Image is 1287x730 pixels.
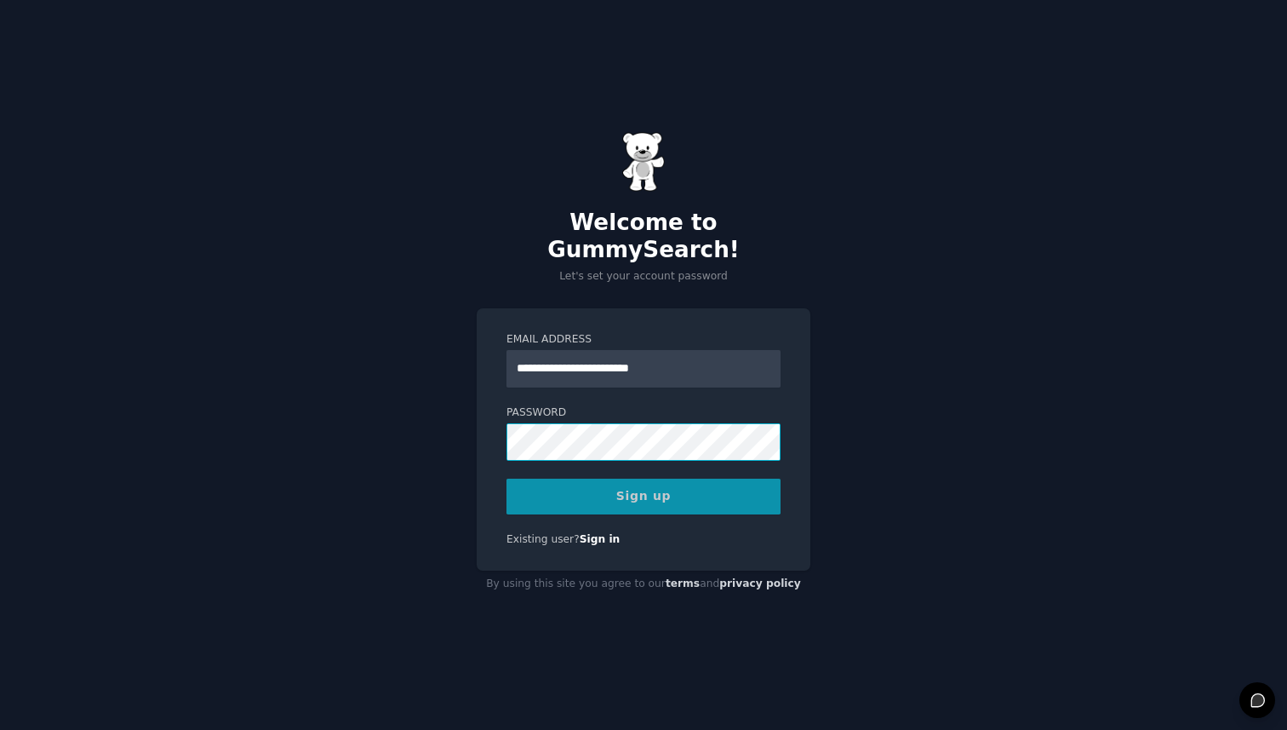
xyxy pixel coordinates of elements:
h2: Welcome to GummySearch! [477,210,810,263]
label: Email Address [506,332,781,348]
label: Password [506,405,781,421]
div: By using this site you agree to our and [477,571,810,598]
span: Existing user? [506,533,580,545]
img: Gummy Bear [622,132,665,192]
a: Sign in [580,533,621,545]
a: terms [666,578,700,589]
a: privacy policy [719,578,801,589]
p: Let's set your account password [477,269,810,285]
